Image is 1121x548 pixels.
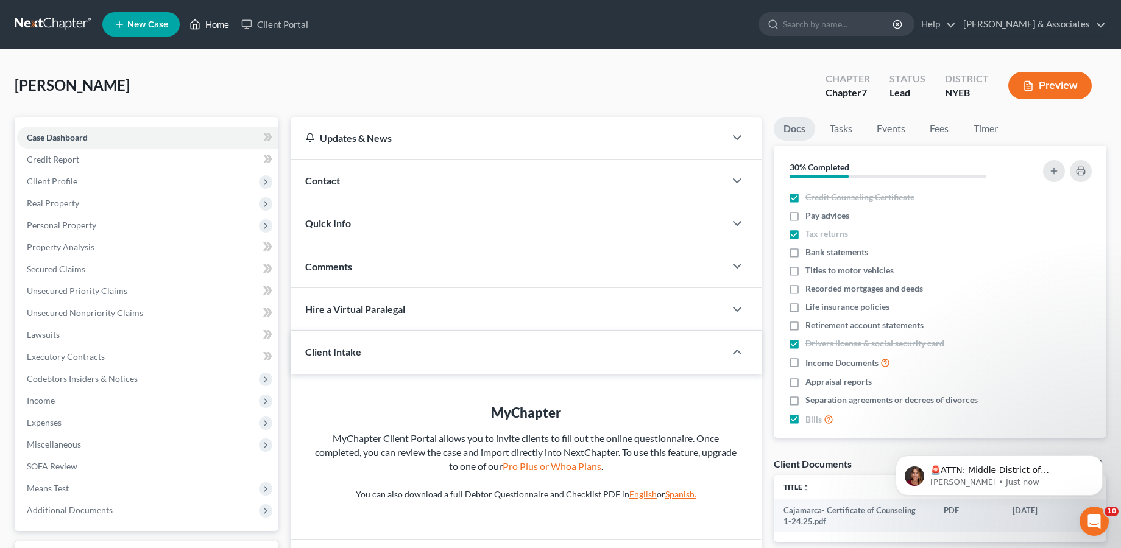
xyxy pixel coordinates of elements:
iframe: Intercom notifications message [877,430,1121,515]
span: Comments [305,261,352,272]
span: 10 [1105,507,1119,516]
a: Pro Plus or Whoa Plans [503,460,601,472]
span: Secured Claims [27,264,85,274]
span: Titles to motor vehicles [805,264,894,276]
div: Client Documents [774,457,852,470]
td: PDF [934,499,1003,533]
span: New Case [127,20,168,29]
span: Client Profile [27,176,77,186]
span: Recorded mortgages and deeds [805,283,923,295]
span: Client Intake [305,346,361,357]
a: English [629,489,657,499]
a: Docs [774,117,815,141]
span: Pay advices [805,209,849,222]
td: [DATE] [1003,499,1077,533]
a: Spanish. [665,489,696,499]
span: 7 [861,86,867,98]
button: Preview [1008,72,1092,99]
a: Client Portal [235,13,314,35]
span: Unsecured Priority Claims [27,286,127,296]
span: Contact [305,175,340,186]
span: Case Dashboard [27,132,88,142]
span: Drivers license & social security card [805,337,944,350]
div: Chapter [826,86,870,100]
span: Credit Report [27,154,79,164]
span: Retirement account statements [805,319,924,331]
a: Fees [920,117,959,141]
span: Unsecured Nonpriority Claims [27,307,143,318]
div: NYEB [945,86,989,100]
div: Chapter [826,72,870,86]
span: SOFA Review [27,461,77,471]
a: Lawsuits [17,324,278,346]
a: Titleunfold_more [783,482,810,491]
span: Additional Documents [27,505,113,515]
span: MyChapter Client Portal allows you to invite clients to fill out the online questionnaire. Once c... [315,432,737,472]
span: Bills [805,413,822,426]
span: Bank statements [805,246,868,258]
span: Quick Info [305,217,351,229]
div: Status [889,72,925,86]
div: District [945,72,989,86]
span: Life insurance policies [805,301,889,313]
a: Property Analysis [17,236,278,258]
span: Expenses [27,417,62,427]
span: Income Documents [805,357,879,369]
p: You can also download a full Debtor Questionnaire and Checklist PDF in or [315,488,737,501]
a: [PERSON_NAME] & Associates [957,13,1106,35]
a: Timer [964,117,1008,141]
i: unfold_more [802,484,810,491]
div: Updates & News [305,132,710,144]
span: Lawsuits [27,329,60,340]
span: Means Test [27,483,69,493]
a: Secured Claims [17,258,278,280]
a: Home [183,13,235,35]
a: Case Dashboard [17,127,278,149]
iframe: Intercom live chat [1080,507,1109,536]
span: Personal Property [27,220,96,230]
span: Income [27,395,55,406]
a: Events [867,117,915,141]
span: Real Property [27,198,79,208]
a: Credit Report [17,149,278,170]
span: Executory Contracts [27,351,105,362]
span: Codebtors Insiders & Notices [27,373,138,384]
a: Unsecured Nonpriority Claims [17,302,278,324]
span: Credit Counseling Certificate [805,191,914,203]
span: Miscellaneous [27,439,81,449]
span: Hire a Virtual Paralegal [305,303,405,315]
div: Lead [889,86,925,100]
span: [PERSON_NAME] [15,76,130,94]
input: Search by name... [783,13,894,35]
span: Appraisal reports [805,376,872,388]
span: Tax returns [805,228,848,240]
a: Tasks [820,117,862,141]
strong: 30% Completed [790,162,849,172]
a: SOFA Review [17,455,278,477]
td: Cajamarca- Certificate of Counseling 1-24.25.pdf [774,499,934,533]
a: Unsecured Priority Claims [17,280,278,302]
div: MyChapter [315,403,737,422]
span: Separation agreements or decrees of divorces [805,394,978,406]
span: Property Analysis [27,242,94,252]
a: Help [915,13,956,35]
a: Executory Contracts [17,346,278,368]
